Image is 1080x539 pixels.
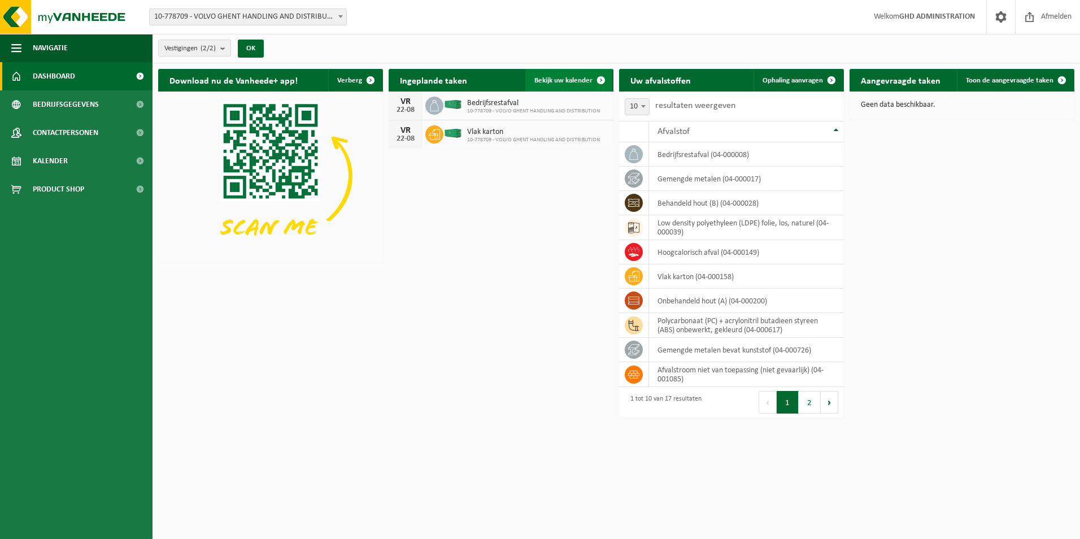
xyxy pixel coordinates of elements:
div: 1 tot 10 van 17 resultaten [625,390,702,415]
p: Geen data beschikbaar. [861,101,1063,109]
td: afvalstroom niet van toepassing (niet gevaarlijk) (04-001085) [649,362,844,387]
h2: Uw afvalstoffen [619,69,702,91]
td: gemengde metalen bevat kunststof (04-000726) [649,338,844,362]
span: Vlak karton [467,128,600,137]
span: Ophaling aanvragen [763,77,823,84]
button: 1 [777,391,799,414]
span: 10-778709 - VOLVO GHENT HANDLING AND DISTRIBUTION - DESTELDONK [150,9,346,25]
strong: GHD ADMINISTRATION [899,12,975,21]
td: behandeld hout (B) (04-000028) [649,191,844,215]
div: 22-08 [394,135,417,143]
td: vlak karton (04-000158) [649,264,844,289]
div: VR [394,126,417,135]
button: 2 [799,391,821,414]
td: onbehandeld hout (A) (04-000200) [649,289,844,313]
td: hoogcalorisch afval (04-000149) [649,240,844,264]
span: 10-778709 - VOLVO GHENT HANDLING AND DISTRIBUTION - DESTELDONK [149,8,347,25]
span: Dashboard [33,62,75,90]
img: Download de VHEPlus App [158,92,383,260]
button: Verberg [328,69,382,92]
td: polycarbonaat (PC) + acrylonitril butadieen styreen (ABS) onbewerkt, gekleurd (04-000617) [649,313,844,338]
span: Bedrijfsgegevens [33,90,99,119]
a: Toon de aangevraagde taken [957,69,1073,92]
div: 22-08 [394,106,417,114]
span: Toon de aangevraagde taken [966,77,1053,84]
h2: Ingeplande taken [389,69,478,91]
img: HK-XC-40-GN-00 [443,128,463,138]
span: 10-778709 - VOLVO GHENT HANDLING AND DISTRIBUTION [467,137,600,144]
span: 10-778709 - VOLVO GHENT HANDLING AND DISTRIBUTION [467,108,600,115]
span: Vestigingen [164,40,216,57]
button: OK [238,40,264,58]
button: Next [821,391,838,414]
h2: Download nu de Vanheede+ app! [158,69,309,91]
span: Product Shop [33,175,84,203]
h2: Aangevraagde taken [850,69,952,91]
td: bedrijfsrestafval (04-000008) [649,142,844,167]
span: Kalender [33,147,68,175]
span: 10 [625,99,649,115]
span: Bekijk uw kalender [534,77,593,84]
span: Bedrijfsrestafval [467,99,600,108]
span: 10 [625,98,650,115]
span: Afvalstof [657,127,690,136]
a: Bekijk uw kalender [525,69,612,92]
span: Navigatie [33,34,68,62]
td: low density polyethyleen (LDPE) folie, los, naturel (04-000039) [649,215,844,240]
span: Verberg [337,77,362,84]
button: Vestigingen(2/2) [158,40,231,56]
button: Previous [759,391,777,414]
label: resultaten weergeven [655,101,735,110]
span: Contactpersonen [33,119,98,147]
td: gemengde metalen (04-000017) [649,167,844,191]
a: Ophaling aanvragen [754,69,843,92]
img: HK-XC-40-GN-00 [443,99,463,110]
count: (2/2) [201,45,216,52]
div: VR [394,97,417,106]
